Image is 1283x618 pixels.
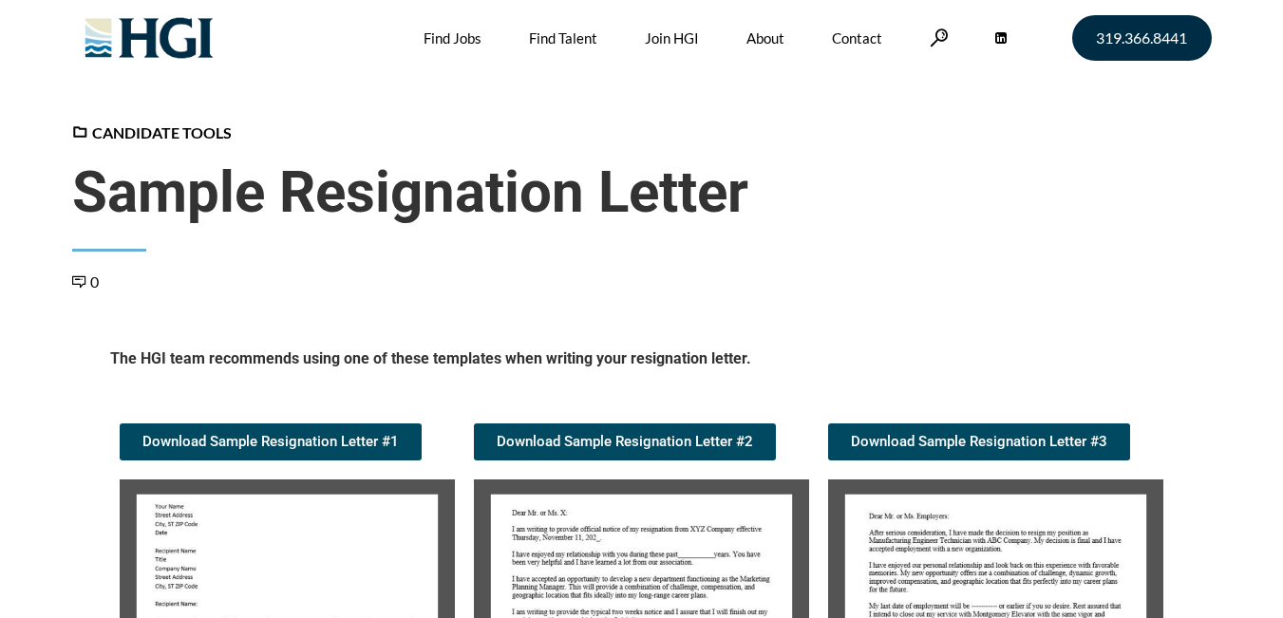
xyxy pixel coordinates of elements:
span: Download Sample Resignation Letter #1 [142,435,399,449]
a: Search [930,28,949,47]
span: 319.366.8441 [1096,30,1187,46]
a: Download Sample Resignation Letter #2 [474,423,776,460]
a: 0 [72,272,99,290]
span: Download Sample Resignation Letter #3 [851,435,1107,449]
span: Sample Resignation Letter [72,159,1212,227]
a: 319.366.8441 [1072,15,1212,61]
h5: The HGI team recommends using one of these templates when writing your resignation letter. [110,348,1174,376]
span: Download Sample Resignation Letter #2 [497,435,753,449]
a: Download Sample Resignation Letter #1 [120,423,422,460]
a: Candidate Tools [72,123,232,141]
a: Download Sample Resignation Letter #3 [828,423,1130,460]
